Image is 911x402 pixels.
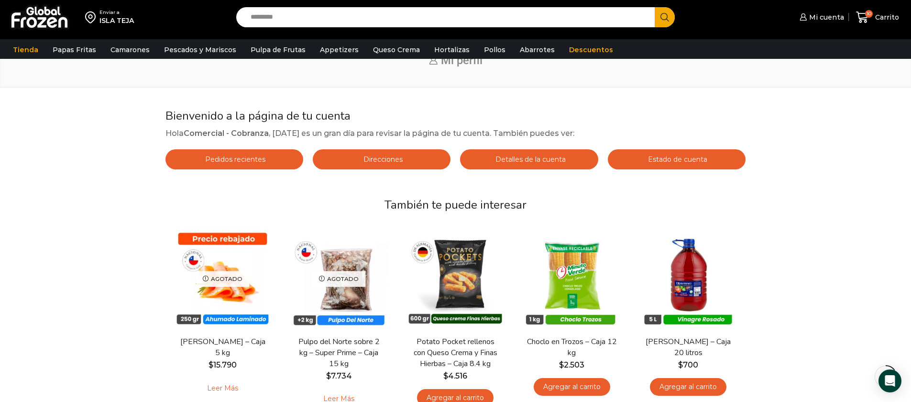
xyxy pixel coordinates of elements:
[313,149,450,169] a: Direcciones
[678,360,698,369] bdi: 700
[559,360,564,369] span: $
[361,155,403,164] span: Direcciones
[650,378,726,396] a: Agregar al carrito: “Vinagre Rosado Traverso - Caja 20 litros”
[384,197,527,212] span: También te puede interesar
[159,41,241,59] a: Pescados y Mariscos
[209,360,213,369] span: $
[294,336,384,370] a: Pulpo del Norte sobre 2 kg – Super Prime – Caja 15 kg
[8,41,43,59] a: Tienda
[564,41,618,59] a: Descuentos
[534,378,610,396] a: Agregar al carrito: “Choclo en Trozos - Caja 12 kg”
[479,41,510,59] a: Pollos
[203,155,265,164] span: Pedidos recientes
[99,9,134,16] div: Enviar a
[165,149,303,169] a: Pedidos recientes
[106,41,154,59] a: Camarones
[48,41,101,59] a: Papas Fritas
[797,8,844,27] a: Mi cuenta
[643,336,733,358] a: [PERSON_NAME] – Caja 20 litros
[368,41,425,59] a: Queso Crema
[177,336,267,358] a: [PERSON_NAME] – Caja 5 kg
[559,360,584,369] bdi: 2.503
[493,155,566,164] span: Detalles de la cuenta
[678,360,683,369] span: $
[443,371,467,380] bdi: 4.516
[315,41,363,59] a: Appetizers
[85,9,99,25] img: address-field-icon.svg
[326,371,352,380] bdi: 7.734
[99,16,134,25] div: ISLA TEJA
[516,224,627,402] div: 4 / 7
[878,369,901,392] div: Open Intercom Messenger
[608,149,746,169] a: Estado de cuenta
[312,271,365,287] p: Agotado
[184,129,269,138] strong: Comercial - Cobranza
[807,12,844,22] span: Mi cuenta
[632,224,744,402] div: 5 / 7
[854,6,901,29] a: 10 Carrito
[873,12,899,22] span: Carrito
[326,371,331,380] span: $
[165,127,746,140] p: Hola , [DATE] es un gran día para revisar la página de tu cuenta. También puedes ver:
[527,336,616,358] a: Choclo en Trozos – Caja 12 kg
[429,41,474,59] a: Hortalizas
[865,10,873,18] span: 10
[209,360,237,369] bdi: 15.790
[196,271,249,287] p: Agotado
[165,108,351,123] span: Bienvenido a la página de tu cuenta
[410,336,500,370] a: Potato Pocket rellenos con Queso Crema y Finas Hierbas – Caja 8.4 kg
[192,378,253,398] a: Leé más sobre “Salmón Ahumado Laminado - Caja 5 kg”
[646,155,707,164] span: Estado de cuenta
[460,149,598,169] a: Detalles de la cuenta
[443,371,448,380] span: $
[441,54,483,67] span: Mi perfil
[515,41,560,59] a: Abarrotes
[655,7,675,27] button: Search button
[246,41,310,59] a: Pulpa de Frutas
